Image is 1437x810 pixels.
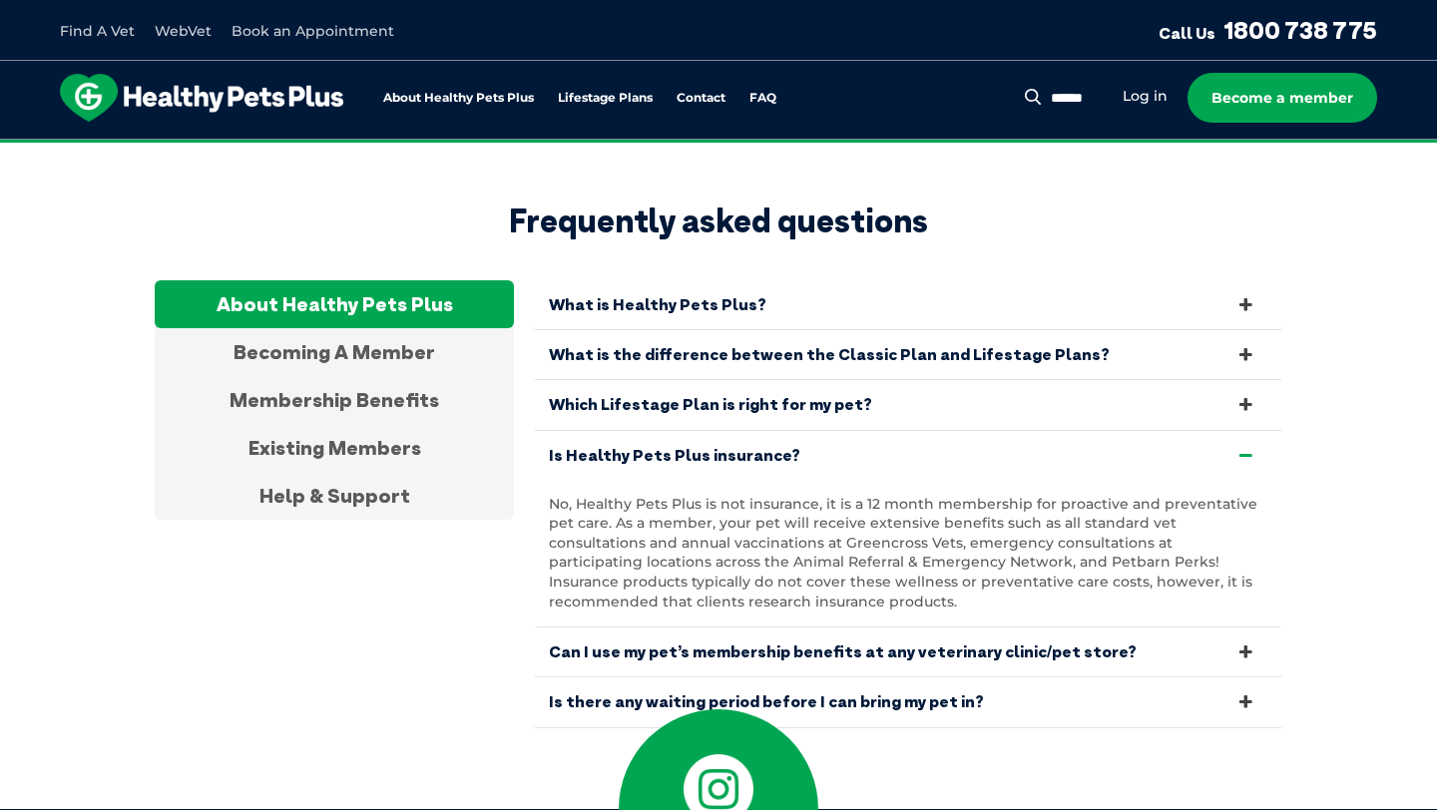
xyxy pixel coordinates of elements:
[155,22,212,40] a: WebVet
[155,280,514,328] div: About Healthy Pets Plus
[558,92,653,105] a: Lifestage Plans
[534,627,1282,676] a: Can I use my pet’s membership benefits at any veterinary clinic/pet store?
[534,280,1282,329] a: What is Healthy Pets Plus?
[1159,15,1377,45] a: Call Us1800 738 775
[1159,23,1215,43] span: Call Us
[346,140,1092,158] span: Proactive, preventative wellness program designed to keep your pet healthier and happier for longer
[677,92,725,105] a: Contact
[534,380,1282,429] a: Which Lifestage Plan is right for my pet?
[155,202,1282,239] h2: Frequently asked questions
[534,431,1282,480] a: Is Healthy Pets Plus insurance?
[383,92,534,105] a: About Healthy Pets Plus
[1188,73,1377,123] a: Become a member
[155,376,514,424] div: Membership Benefits
[60,74,343,122] img: hpp-logo
[534,330,1282,379] a: What is the difference between the Classic Plan and Lifestage Plans?
[232,22,394,40] a: Book an Appointment
[534,677,1282,726] a: Is there any waiting period before I can bring my pet in?
[60,22,135,40] a: Find A Vet
[1123,87,1168,106] a: Log in
[549,495,1267,612] p: No, Healthy Pets Plus is not insurance, it is a 12 month membership for proactive and preventativ...
[155,472,514,520] div: Help & Support
[1021,87,1046,107] button: Search
[749,92,776,105] a: FAQ
[155,424,514,472] div: Existing Members
[155,328,514,376] div: Becoming A Member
